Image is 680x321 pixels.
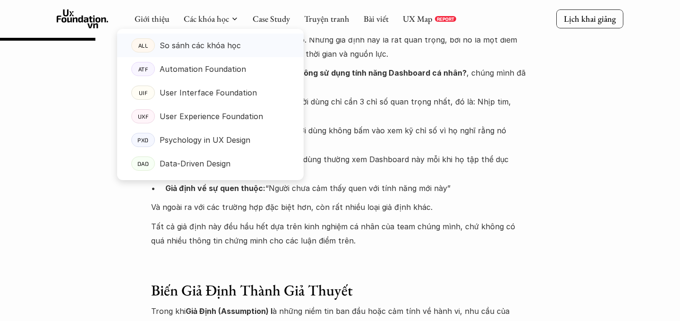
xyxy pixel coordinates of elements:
[165,181,529,195] p: “Người chưa cảm thấy quen với tính năng mới này”
[165,183,265,193] strong: Giả định về sự quen thuộc:
[160,109,263,123] p: User Experience Foundation
[403,13,433,24] a: UX Map
[364,13,389,24] a: Bài viết
[117,104,304,128] a: UXFUser Experience Foundation
[137,137,149,143] p: PXD
[117,128,304,152] a: PXDPsychology in UX Design
[151,66,529,95] p: Từ câu hỏi ban đầu , chúng mình đã đặt ra không ít giả định như:
[253,13,290,24] a: Case Study
[435,16,456,22] a: REPORT
[117,34,304,57] a: ALLSo sánh các khóa học
[139,89,148,96] p: UIF
[151,200,529,214] p: Và ngoài ra với các trường hợp đặc biệt hơn, còn rất nhiều loại giả định khác.
[138,66,148,72] p: ATF
[160,62,246,76] p: Automation Foundation
[184,13,229,24] a: Các khóa học
[304,13,349,24] a: Truyện tranh
[160,38,241,52] p: So sánh các khóa học
[117,152,304,175] a: DADData-Driven Design
[186,306,272,316] strong: Giả Định (Assumption) l
[165,95,529,123] p: “Người dùng chỉ cần 3 chỉ số quan trọng nhất, đó là: Nhịp tim, Stress, và Chất lượng giấc ngủ”
[437,16,454,22] p: REPORT
[138,42,148,49] p: ALL
[151,219,529,262] p: Tất cả giả định này đều hầu hết dựa trên kinh nghiệm cá nhân của team chúng mình, chứ không có qu...
[117,57,304,81] a: ATFAutomation Foundation
[135,13,170,24] a: Giới thiệu
[117,81,304,104] a: UIFUser Interface Foundation
[160,156,230,171] p: Data-Driven Design
[151,281,529,299] h3: Biến Giả Định Thành Giả Thuyết
[165,152,529,181] p: : “Người dùng thường xem Dashboard này mỗi khi họ tập thể dục xong”
[160,86,257,100] p: User Interface Foundation
[165,123,529,152] p: “Người dùng không bấm vào xem kỹ chỉ số vì họ nghĩ rằng nó không quan trọng”
[564,13,616,24] p: Lịch khai giảng
[160,133,250,147] p: Psychology in UX Design
[222,68,467,78] strong: Tại sao người dùng không sử dụng tính năng Dashboard cá nhân?
[556,9,623,28] a: Lịch khai giảng
[138,113,149,120] p: UXF
[137,160,149,167] p: DAD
